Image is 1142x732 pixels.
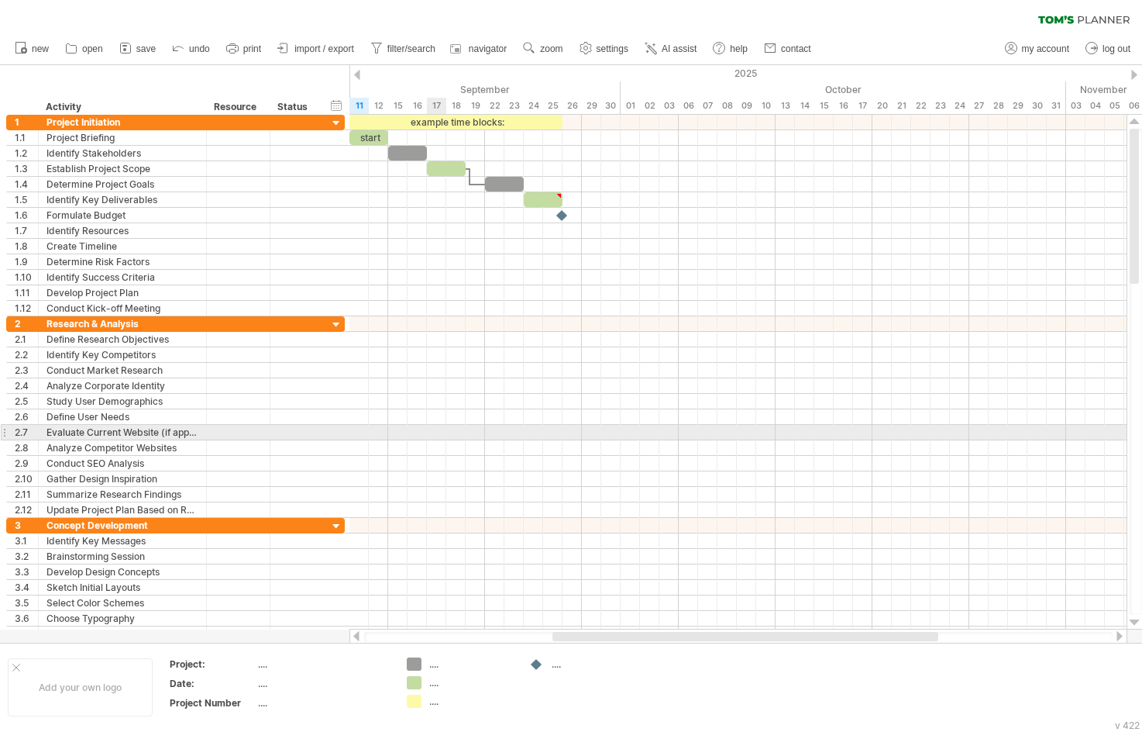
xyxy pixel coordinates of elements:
[15,316,38,331] div: 2
[485,98,504,114] div: Monday, 22 September 2025
[258,658,388,671] div: ....
[388,98,408,114] div: Monday, 15 September 2025
[258,677,388,690] div: ....
[387,43,435,54] span: filter/search
[46,115,198,129] div: Project Initiation
[46,130,198,145] div: Project Briefing
[601,98,621,114] div: Tuesday, 30 September 2025
[408,98,427,114] div: Tuesday, 16 September 2025
[427,98,446,114] div: Wednesday, 17 September 2025
[349,115,562,129] div: example time blocks:
[82,43,103,54] span: open
[834,98,853,114] div: Thursday, 16 October 2025
[15,394,38,409] div: 2.5
[46,378,198,393] div: Analyze Corporate Identity
[15,627,38,641] div: 3.7
[46,425,198,440] div: Evaluate Current Website (if applicable)
[1085,98,1105,114] div: Tuesday, 4 November 2025
[1066,98,1085,114] div: Monday, 3 November 2025
[15,409,38,424] div: 2.6
[46,208,198,223] div: Formulate Budget
[950,98,969,114] div: Friday, 24 October 2025
[46,456,198,471] div: Conduct SEO Analysis
[136,43,156,54] span: save
[15,254,38,269] div: 1.9
[46,611,198,626] div: Choose Typography
[15,533,38,548] div: 3.1
[46,394,198,409] div: Study User Demographics
[61,39,108,59] a: open
[576,39,633,59] a: settings
[46,487,198,502] div: Summarize Research Findings
[15,580,38,595] div: 3.4
[429,695,514,708] div: ....
[760,39,816,59] a: contact
[369,98,388,114] div: Friday, 12 September 2025
[582,98,601,114] div: Monday, 29 September 2025
[46,177,198,192] div: Determine Project Goals
[524,98,543,114] div: Wednesday, 24 September 2025
[243,43,261,54] span: print
[429,658,514,671] div: ....
[872,98,892,114] div: Monday, 20 October 2025
[15,611,38,626] div: 3.6
[11,39,53,59] a: new
[504,98,524,114] div: Tuesday, 23 September 2025
[1047,98,1066,114] div: Friday, 31 October 2025
[621,81,1066,98] div: October 2025
[1001,39,1074,59] a: my account
[8,658,153,716] div: Add your own logo
[46,270,198,285] div: Identify Success Criteria
[46,301,198,316] div: Conduct Kick-off Meeting
[15,596,38,610] div: 3.5
[258,696,388,710] div: ....
[349,98,369,114] div: Thursday, 11 September 2025
[662,43,697,54] span: AI assist
[46,285,198,300] div: Develop Project Plan
[892,98,911,114] div: Tuesday, 21 October 2025
[115,39,160,59] a: save
[540,43,562,54] span: zoom
[168,39,215,59] a: undo
[448,39,511,59] a: navigator
[349,130,388,145] div: start
[469,43,507,54] span: navigator
[659,98,679,114] div: Friday, 3 October 2025
[717,98,737,114] div: Wednesday, 8 October 2025
[814,98,834,114] div: Wednesday, 15 October 2025
[46,223,198,238] div: Identify Resources
[46,239,198,254] div: Create Timeline
[1105,98,1124,114] div: Wednesday, 5 November 2025
[969,98,989,114] div: Monday, 27 October 2025
[46,332,198,347] div: Define Research Objectives
[466,98,485,114] div: Friday, 19 September 2025
[562,98,582,114] div: Friday, 26 September 2025
[15,285,38,300] div: 1.11
[621,98,640,114] div: Wednesday, 1 October 2025
[46,565,198,579] div: Develop Design Concepts
[214,99,261,115] div: Resource
[15,487,38,502] div: 2.11
[189,43,210,54] span: undo
[277,99,311,115] div: Status
[46,99,198,115] div: Activity
[170,696,255,710] div: Project Number
[46,316,198,331] div: Research & Analysis
[446,98,466,114] div: Thursday, 18 September 2025
[15,456,38,471] div: 2.9
[46,363,198,378] div: Conduct Market Research
[46,471,198,486] div: Gather Design Inspiration
[519,39,567,59] a: zoom
[366,39,440,59] a: filter/search
[15,332,38,347] div: 2.1
[15,471,38,486] div: 2.10
[552,658,636,671] div: ....
[46,580,198,595] div: Sketch Initial Layouts
[1115,720,1140,731] div: v 422
[15,347,38,362] div: 2.2
[15,146,38,161] div: 1.2
[15,161,38,176] div: 1.3
[15,130,38,145] div: 1.1
[543,98,562,114] div: Thursday, 25 September 2025
[15,270,38,285] div: 1.10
